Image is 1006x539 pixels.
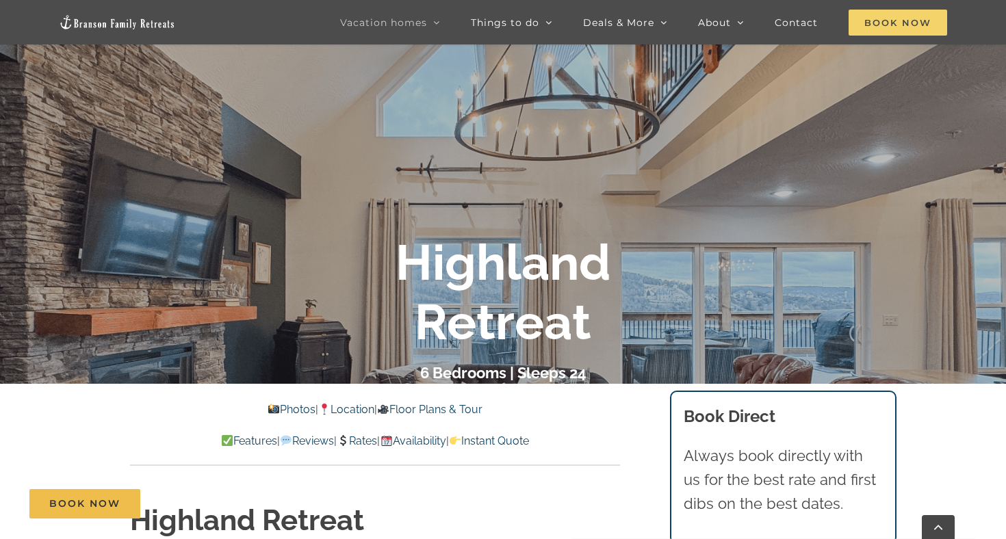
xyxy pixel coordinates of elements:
img: 🎥 [378,404,389,415]
p: | | | | [130,432,620,450]
a: Reviews [280,434,334,447]
img: ✅ [222,435,233,446]
b: Highland Retreat [396,233,610,350]
h3: 6 Bedrooms | Sleeps 24 [420,364,586,382]
img: 💲 [337,435,348,446]
a: Rates [337,434,377,447]
a: Book Now [29,489,140,518]
img: 📸 [268,404,279,415]
img: 👉 [450,435,461,446]
span: Things to do [471,18,539,27]
span: Vacation homes [340,18,427,27]
span: Book Now [49,498,120,510]
img: 📍 [319,404,330,415]
img: 💬 [281,435,292,446]
a: Availability [380,434,446,447]
img: 📆 [381,435,392,446]
span: Deals & More [583,18,654,27]
p: Always book directly with us for the best rate and first dibs on the best dates. [684,444,884,516]
p: | | [130,401,620,419]
a: Photos [267,403,315,416]
img: Branson Family Retreats Logo [59,14,175,30]
a: Instant Quote [449,434,529,447]
span: About [698,18,731,27]
a: Features [221,434,277,447]
span: Contact [775,18,818,27]
span: Book Now [849,10,947,36]
b: Book Direct [684,406,775,426]
a: Location [318,403,374,416]
a: Floor Plans & Tour [377,403,482,416]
